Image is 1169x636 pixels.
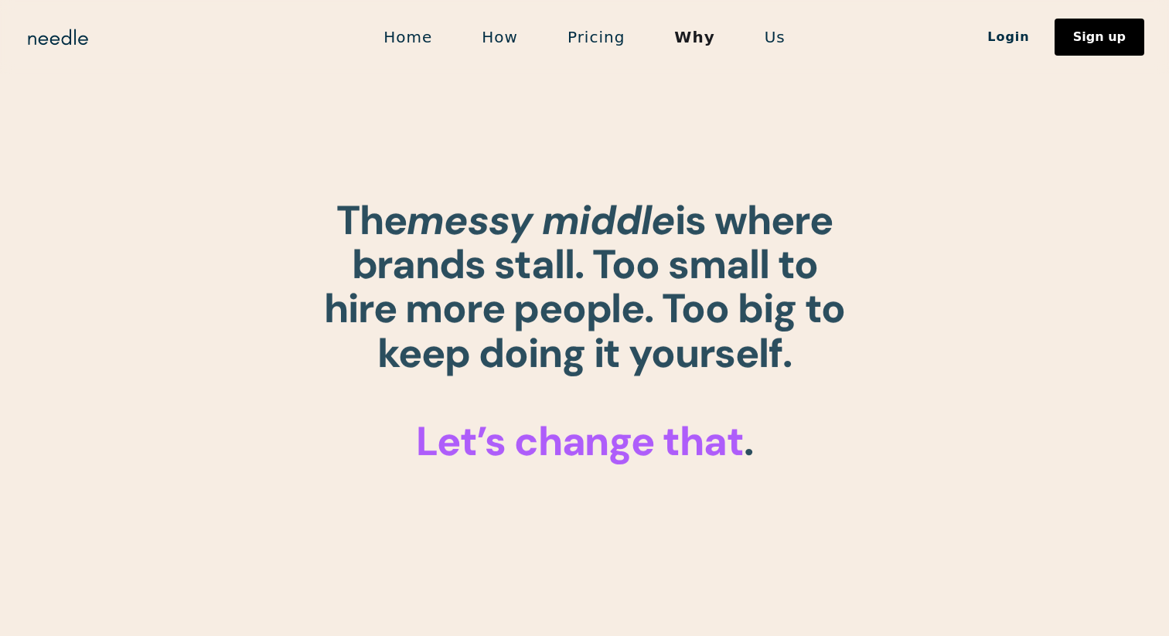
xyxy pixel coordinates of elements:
[407,194,675,247] em: messy middle
[416,415,744,468] span: Let’s change that
[649,21,739,53] a: Why
[543,21,649,53] a: Pricing
[324,194,845,379] strong: The is where brands stall. Too small to hire more people. Too big to keep doing it yourself
[740,21,810,53] a: Us
[457,21,543,53] a: How
[1073,31,1126,43] div: Sign up
[963,24,1055,50] a: Login
[359,21,457,53] a: Home
[322,199,847,464] h1: . ‍ ‍ .
[1055,19,1144,56] a: Sign up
